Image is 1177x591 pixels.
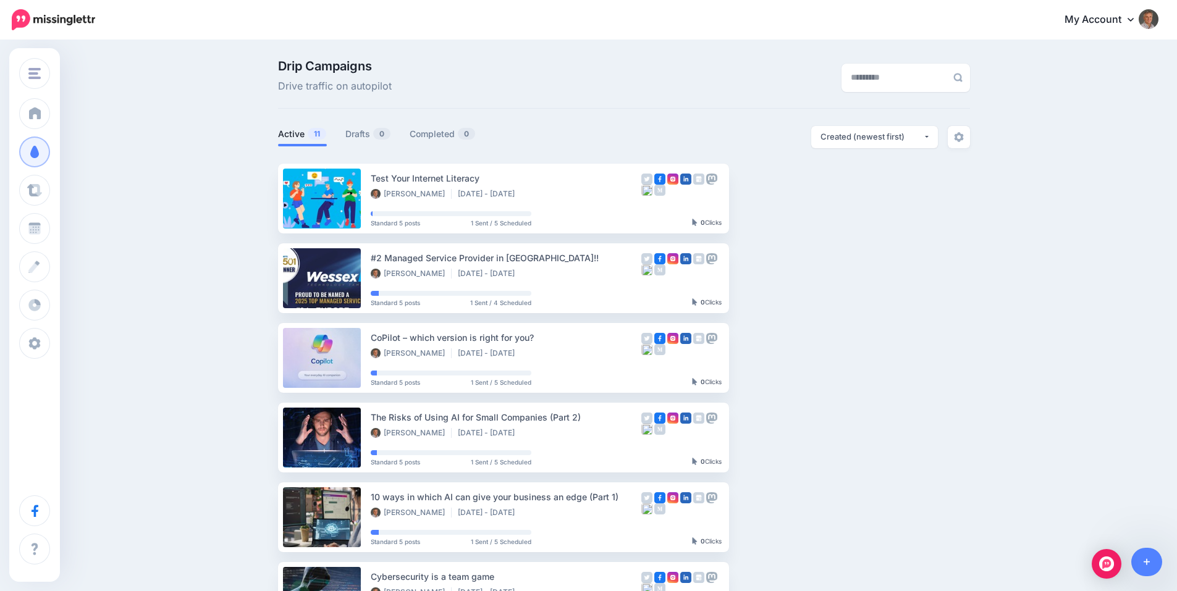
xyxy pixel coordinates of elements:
img: linkedin-square.png [680,413,691,424]
img: twitter-grey-square.png [641,572,652,583]
span: 0 [373,128,390,140]
img: pointer-grey-darker.png [692,378,698,385]
img: pointer-grey-darker.png [692,298,698,306]
img: twitter-grey-square.png [641,253,652,264]
span: 1 Sent / 5 Scheduled [471,220,531,226]
img: google_business-grey-square.png [693,572,704,583]
div: Clicks [692,458,722,466]
button: Created (newest first) [811,126,938,148]
img: instagram-square.png [667,174,678,185]
img: twitter-grey-square.png [641,174,652,185]
img: linkedin-square.png [680,572,691,583]
img: search-grey-6.png [953,73,963,82]
b: 0 [701,458,705,465]
img: bluesky-grey-square.png [641,344,652,355]
li: [DATE] - [DATE] [458,428,521,438]
img: medium-grey-square.png [654,503,665,514]
img: google_business-grey-square.png [693,333,704,344]
img: bluesky-grey-square.png [641,264,652,275]
img: bluesky-grey-square.png [641,503,652,514]
img: linkedin-square.png [680,333,691,344]
img: linkedin-square.png [680,174,691,185]
a: My Account [1052,5,1158,35]
b: 0 [701,537,705,545]
span: 1 Sent / 5 Scheduled [471,459,531,465]
a: Completed0 [410,127,476,141]
img: pointer-grey-darker.png [692,458,698,465]
img: twitter-grey-square.png [641,492,652,503]
span: Standard 5 posts [371,220,420,226]
img: mastodon-grey-square.png [706,333,717,344]
li: [DATE] - [DATE] [458,348,521,358]
img: instagram-square.png [667,333,678,344]
span: Standard 5 posts [371,459,420,465]
div: 10 ways in which AI can give your business an edge (Part 1) [371,490,641,504]
img: twitter-grey-square.png [641,413,652,424]
span: 11 [308,128,326,140]
li: [DATE] - [DATE] [458,189,521,199]
img: mastodon-grey-square.png [706,174,717,185]
b: 0 [701,219,705,226]
img: instagram-square.png [667,253,678,264]
img: pointer-grey-darker.png [692,219,698,226]
li: [PERSON_NAME] [371,269,452,279]
img: instagram-square.png [667,572,678,583]
div: #2 Managed Service Provider in [GEOGRAPHIC_DATA]!! [371,251,641,265]
span: Standard 5 posts [371,539,420,545]
span: Drive traffic on autopilot [278,78,392,94]
img: facebook-square.png [654,492,665,503]
img: facebook-square.png [654,333,665,344]
img: google_business-grey-square.png [693,413,704,424]
div: Clicks [692,219,722,227]
span: 1 Sent / 5 Scheduled [471,379,531,385]
span: 1 Sent / 4 Scheduled [470,300,531,306]
img: bluesky-grey-square.png [641,424,652,435]
div: Open Intercom Messenger [1092,549,1121,579]
li: [PERSON_NAME] [371,189,452,199]
li: [PERSON_NAME] [371,508,452,518]
img: mastodon-grey-square.png [706,413,717,424]
a: Active11 [278,127,327,141]
img: mastodon-grey-square.png [706,492,717,503]
img: medium-grey-square.png [654,344,665,355]
li: [DATE] - [DATE] [458,269,521,279]
img: linkedin-square.png [680,492,691,503]
img: medium-grey-square.png [654,264,665,275]
div: CoPilot – which version is right for you? [371,330,641,345]
div: Test Your Internet Literacy [371,171,641,185]
img: mastodon-grey-square.png [706,253,717,264]
img: instagram-square.png [667,413,678,424]
div: Created (newest first) [821,131,923,143]
img: linkedin-square.png [680,253,691,264]
span: Standard 5 posts [371,300,420,306]
div: The Risks of Using AI for Small Companies (Part 2) [371,410,641,424]
img: medium-grey-square.png [654,424,665,435]
div: Clicks [692,538,722,545]
a: Drafts0 [345,127,391,141]
b: 0 [701,378,705,385]
img: menu.png [28,68,41,79]
img: facebook-square.png [654,572,665,583]
li: [DATE] - [DATE] [458,508,521,518]
img: bluesky-grey-square.png [641,185,652,196]
img: pointer-grey-darker.png [692,537,698,545]
span: 0 [458,128,475,140]
img: settings-grey.png [954,132,964,142]
img: facebook-square.png [654,253,665,264]
img: google_business-grey-square.png [693,253,704,264]
img: twitter-grey-square.png [641,333,652,344]
img: Missinglettr [12,9,95,30]
span: 1 Sent / 5 Scheduled [471,539,531,545]
img: facebook-square.png [654,174,665,185]
b: 0 [701,298,705,306]
div: Cybersecurity is a team game [371,569,641,584]
img: mastodon-grey-square.png [706,572,717,583]
img: instagram-square.png [667,492,678,503]
img: facebook-square.png [654,413,665,424]
span: Standard 5 posts [371,379,420,385]
div: Clicks [692,379,722,386]
span: Drip Campaigns [278,60,392,72]
li: [PERSON_NAME] [371,428,452,438]
img: google_business-grey-square.png [693,174,704,185]
img: google_business-grey-square.png [693,492,704,503]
